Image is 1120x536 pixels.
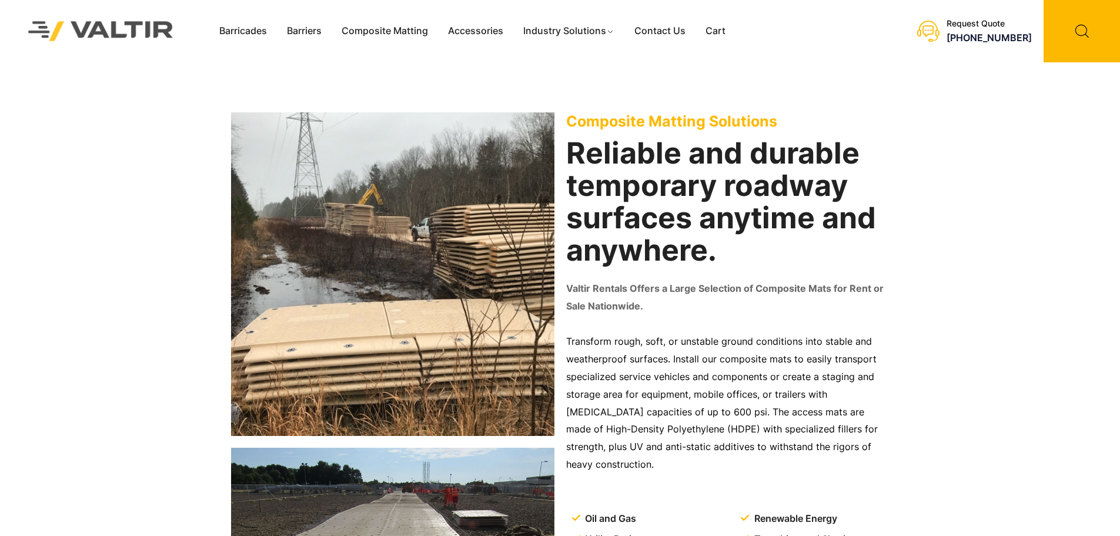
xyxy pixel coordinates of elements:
a: Contact Us [624,22,696,40]
a: Barricades [209,22,277,40]
a: Barriers [277,22,332,40]
p: Valtir Rentals Offers a Large Selection of Composite Mats for Rent or Sale Nationwide. [566,280,890,315]
a: Composite Matting [332,22,438,40]
a: Cart [696,22,735,40]
p: Composite Matting Solutions [566,112,890,130]
span: Oil and Gas [582,510,636,528]
img: Valtir Rentals [13,6,189,56]
h2: Reliable and durable temporary roadway surfaces anytime and anywhere. [566,137,890,267]
a: [PHONE_NUMBER] [947,32,1032,44]
a: Accessories [438,22,513,40]
p: Transform rough, soft, or unstable ground conditions into stable and weatherproof surfaces. Insta... [566,333,890,474]
a: Industry Solutions [513,22,624,40]
div: Request Quote [947,19,1032,29]
span: Renewable Energy [751,510,837,528]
